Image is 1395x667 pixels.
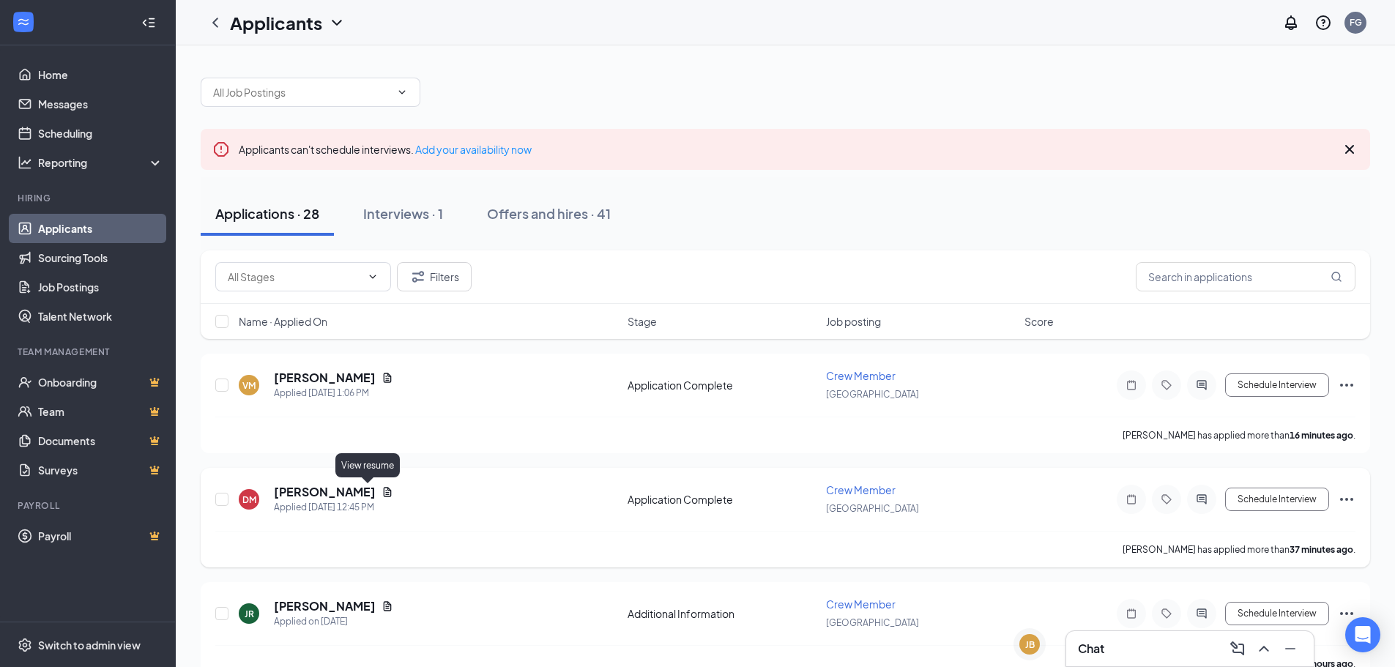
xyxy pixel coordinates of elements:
svg: Tag [1158,608,1175,619]
svg: Tag [1158,379,1175,391]
svg: Note [1123,379,1140,391]
span: Stage [628,314,657,329]
span: Crew Member [826,369,896,382]
div: Applications · 28 [215,204,319,223]
b: 37 minutes ago [1290,544,1353,555]
svg: ChevronDown [396,86,408,98]
a: Home [38,60,163,89]
svg: Analysis [18,155,32,170]
h5: [PERSON_NAME] [274,598,376,614]
svg: Minimize [1281,640,1299,657]
span: [GEOGRAPHIC_DATA] [826,389,919,400]
b: 16 minutes ago [1290,430,1353,441]
div: Reporting [38,155,164,170]
div: Applied [DATE] 12:45 PM [274,500,393,515]
span: Score [1024,314,1054,329]
input: All Job Postings [213,84,390,100]
svg: Cross [1341,141,1358,158]
button: Schedule Interview [1225,602,1329,625]
button: Schedule Interview [1225,373,1329,397]
div: Application Complete [628,492,817,507]
svg: Document [382,486,393,498]
div: Hiring [18,192,160,204]
div: View resume [335,453,400,477]
svg: Ellipses [1338,376,1355,394]
h1: Applicants [230,10,322,35]
div: Switch to admin view [38,638,141,652]
svg: Document [382,372,393,384]
h5: [PERSON_NAME] [274,484,376,500]
div: Applied on [DATE] [274,614,393,629]
svg: ChevronDown [367,271,379,283]
button: Filter Filters [397,262,472,291]
a: PayrollCrown [38,521,163,551]
a: Messages [38,89,163,119]
svg: Error [212,141,230,158]
div: Payroll [18,499,160,512]
button: ComposeMessage [1226,637,1249,660]
div: Application Complete [628,378,817,392]
a: Talent Network [38,302,163,331]
a: SurveysCrown [38,455,163,485]
input: Search in applications [1136,262,1355,291]
a: Applicants [38,214,163,243]
svg: QuestionInfo [1314,14,1332,31]
svg: Collapse [141,15,156,30]
svg: ComposeMessage [1229,640,1246,657]
svg: Ellipses [1338,605,1355,622]
span: [GEOGRAPHIC_DATA] [826,617,919,628]
a: Job Postings [38,272,163,302]
svg: ChevronLeft [207,14,224,31]
input: All Stages [228,269,361,285]
h3: Chat [1078,641,1104,657]
svg: MagnifyingGlass [1331,271,1342,283]
span: Name · Applied On [239,314,327,329]
svg: ActiveChat [1193,608,1210,619]
svg: ChevronUp [1255,640,1273,657]
p: [PERSON_NAME] has applied more than . [1123,543,1355,556]
div: Additional Information [628,606,817,621]
a: TeamCrown [38,397,163,426]
svg: WorkstreamLogo [16,15,31,29]
button: Minimize [1279,637,1302,660]
button: ChevronUp [1252,637,1276,660]
a: Add your availability now [415,143,532,156]
a: Scheduling [38,119,163,148]
span: Crew Member [826,483,896,496]
div: VM [242,379,256,392]
div: Team Management [18,346,160,358]
div: Applied [DATE] 1:06 PM [274,386,393,400]
span: Job posting [826,314,881,329]
div: Open Intercom Messenger [1345,617,1380,652]
svg: Notifications [1282,14,1300,31]
p: [PERSON_NAME] has applied more than . [1123,429,1355,441]
svg: ActiveChat [1193,493,1210,505]
svg: Ellipses [1338,491,1355,508]
h5: [PERSON_NAME] [274,370,376,386]
div: FG [1350,16,1362,29]
div: Interviews · 1 [363,204,443,223]
svg: Note [1123,493,1140,505]
span: [GEOGRAPHIC_DATA] [826,503,919,514]
svg: ActiveChat [1193,379,1210,391]
div: DM [242,493,256,506]
svg: Note [1123,608,1140,619]
svg: ChevronDown [328,14,346,31]
div: JB [1025,638,1035,651]
svg: Filter [409,268,427,286]
span: Applicants can't schedule interviews. [239,143,532,156]
svg: Settings [18,638,32,652]
svg: Tag [1158,493,1175,505]
div: Offers and hires · 41 [487,204,611,223]
span: Crew Member [826,597,896,611]
a: OnboardingCrown [38,368,163,397]
a: DocumentsCrown [38,426,163,455]
a: Sourcing Tools [38,243,163,272]
svg: Document [382,600,393,612]
div: JR [245,608,254,620]
button: Schedule Interview [1225,488,1329,511]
